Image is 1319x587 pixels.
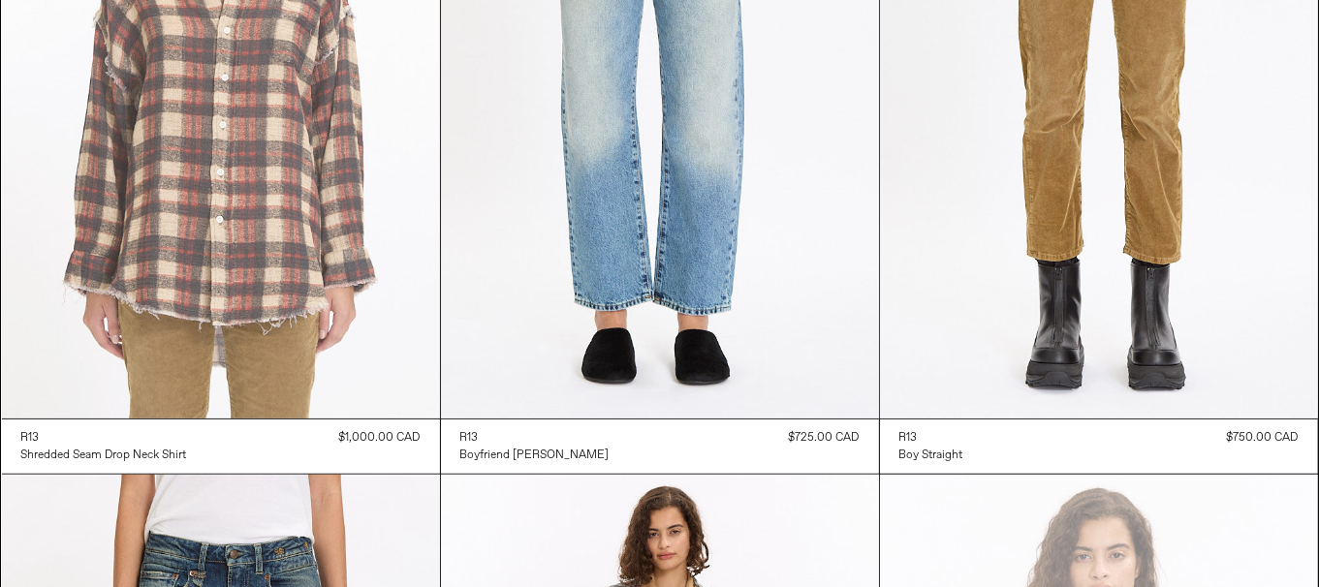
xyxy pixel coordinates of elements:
a: Boy Straight [899,447,963,464]
div: R13 [899,430,918,447]
div: Boy Straight [899,448,963,464]
a: Shredded Seam Drop Neck Shirt [21,447,187,464]
div: $1,000.00 CAD [339,429,421,447]
a: Boyfriend [PERSON_NAME] [460,447,610,464]
div: R13 [460,430,479,447]
a: R13 [460,429,610,447]
div: R13 [21,430,40,447]
div: Shredded Seam Drop Neck Shirt [21,448,187,464]
div: Boyfriend [PERSON_NAME] [460,448,610,464]
div: $725.00 CAD [789,429,860,447]
div: $750.00 CAD [1227,429,1299,447]
a: R13 [21,429,187,447]
a: R13 [899,429,963,447]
